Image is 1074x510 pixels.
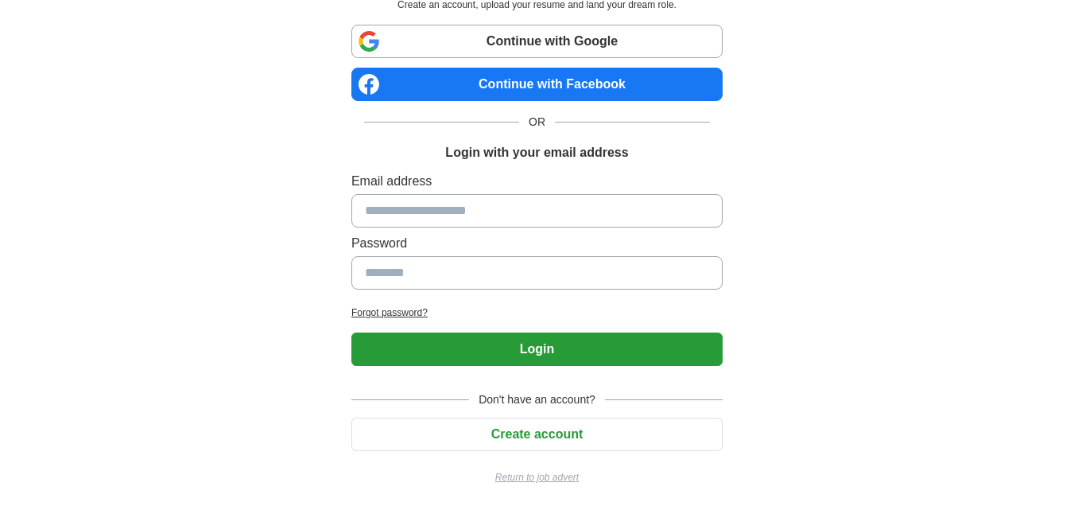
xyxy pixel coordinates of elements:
[351,68,723,101] a: Continue with Facebook
[351,470,723,485] a: Return to job advert
[351,306,723,320] a: Forgot password?
[445,143,628,162] h1: Login with your email address
[351,172,723,191] label: Email address
[519,114,555,130] span: OR
[351,427,723,441] a: Create account
[351,333,723,366] button: Login
[469,391,605,408] span: Don't have an account?
[351,25,723,58] a: Continue with Google
[351,418,723,451] button: Create account
[351,234,723,253] label: Password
